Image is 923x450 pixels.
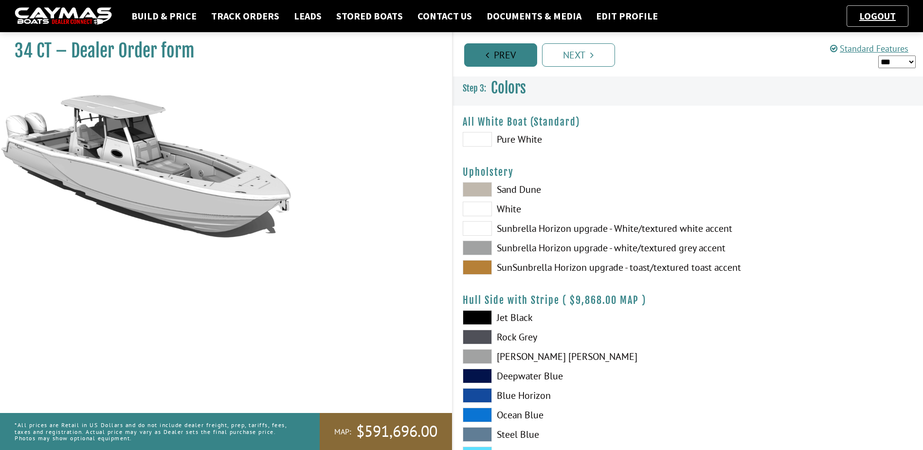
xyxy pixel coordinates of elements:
[334,427,351,437] span: MAP:
[463,388,678,403] label: Blue Horizon
[463,116,914,128] h4: All White Boat (Standard)
[463,241,678,255] label: Sunbrella Horizon upgrade - white/textured grey accent
[206,10,284,22] a: Track Orders
[15,7,112,25] img: caymas-dealer-connect-2ed40d3bc7270c1d8d7ffb4b79bf05adc795679939227970def78ec6f6c03838.gif
[464,43,537,67] a: Prev
[591,10,663,22] a: Edit Profile
[463,427,678,442] label: Steel Blue
[463,294,914,306] h4: Hull Side with Stripe ( )
[356,421,437,442] span: $591,696.00
[482,10,586,22] a: Documents & Media
[830,43,908,54] a: Standard Features
[463,310,678,325] label: Jet Black
[463,369,678,383] label: Deepwater Blue
[854,10,901,22] a: Logout
[463,182,678,197] label: Sand Dune
[289,10,326,22] a: Leads
[413,10,477,22] a: Contact Us
[15,417,298,446] p: *All prices are Retail in US Dollars and do not include dealer freight, prep, tariffs, fees, taxe...
[542,43,615,67] a: Next
[463,408,678,422] label: Ocean Blue
[463,166,914,178] h4: Upholstery
[15,40,428,62] h1: 34 CT – Dealer Order form
[331,10,408,22] a: Stored Boats
[463,330,678,344] label: Rock Grey
[463,132,678,147] label: Pure White
[570,294,639,306] span: $9,868.00 MAP
[463,202,678,216] label: White
[463,221,678,236] label: Sunbrella Horizon upgrade - White/textured white accent
[463,349,678,364] label: [PERSON_NAME] [PERSON_NAME]
[127,10,201,22] a: Build & Price
[463,260,678,275] label: SunSunbrella Horizon upgrade - toast/textured toast accent
[320,413,452,450] a: MAP:$591,696.00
